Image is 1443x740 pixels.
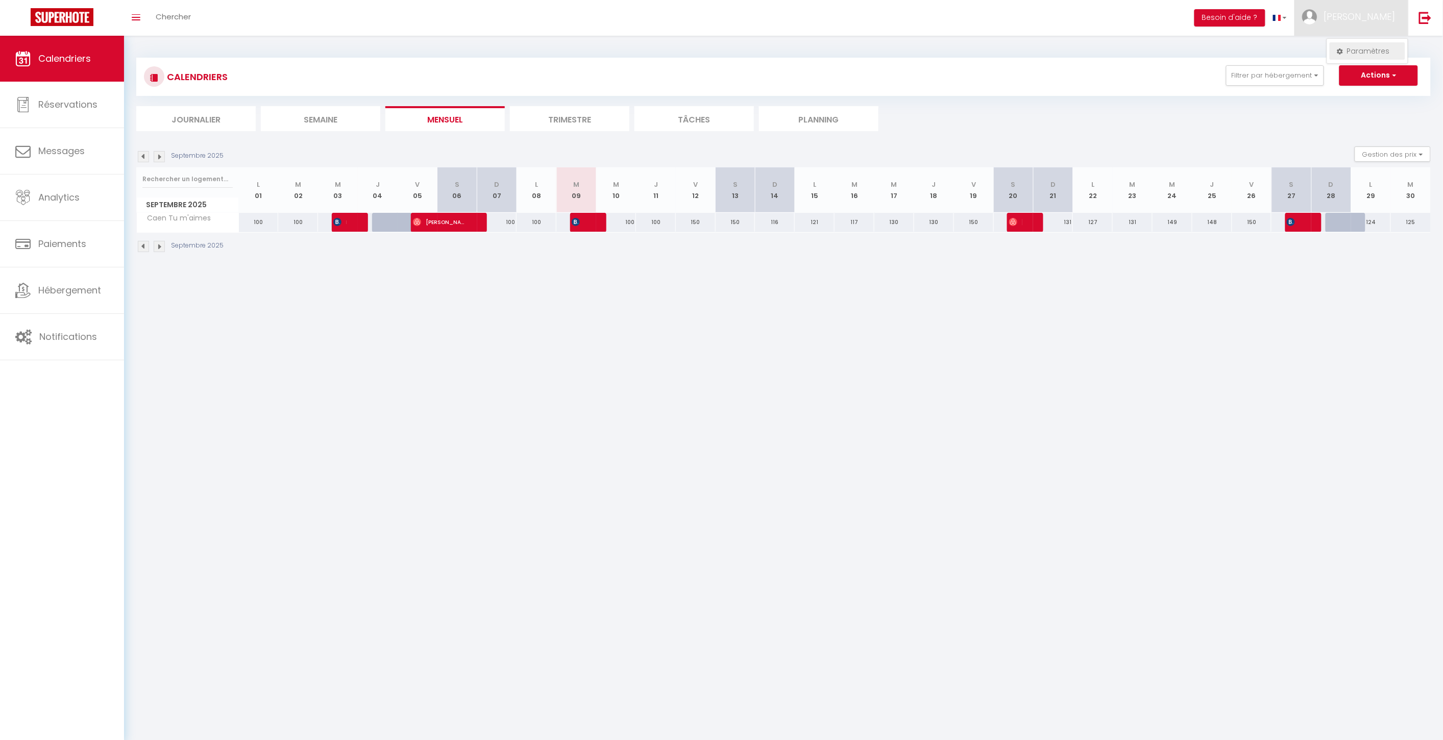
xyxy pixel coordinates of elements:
span: Chercher [156,11,191,22]
span: [PERSON_NAME] [1287,212,1300,232]
abbr: S [455,180,459,189]
button: Actions [1339,65,1418,86]
th: 16 [835,167,874,213]
div: 150 [716,213,755,232]
span: [PERSON_NAME] [572,212,585,232]
th: 27 [1271,167,1311,213]
th: 04 [358,167,398,213]
abbr: L [1091,180,1094,189]
button: Gestion des prix [1355,146,1431,162]
th: 10 [596,167,636,213]
div: 100 [278,213,318,232]
th: 18 [914,167,954,213]
button: Besoin d'aide ? [1194,9,1265,27]
th: 28 [1311,167,1351,213]
abbr: L [535,180,538,189]
h3: CALENDRIERS [164,65,228,88]
th: 03 [318,167,358,213]
th: 14 [755,167,795,213]
div: 116 [755,213,795,232]
th: 29 [1351,167,1391,213]
abbr: V [1250,180,1254,189]
li: Planning [759,106,878,131]
div: 150 [954,213,994,232]
div: 100 [636,213,676,232]
abbr: M [1408,180,1414,189]
th: 17 [874,167,914,213]
th: 20 [994,167,1034,213]
div: 121 [795,213,835,232]
th: 08 [517,167,556,213]
div: 127 [1073,213,1113,232]
li: Mensuel [385,106,505,131]
div: 100 [477,213,517,232]
th: 26 [1232,167,1272,213]
abbr: M [891,180,897,189]
span: Caen Tu m'aimes [138,213,214,224]
li: Semaine [261,106,380,131]
span: Messages [38,144,85,157]
abbr: D [1050,180,1056,189]
span: Réservations [38,98,97,111]
li: Tâches [634,106,754,131]
abbr: S [1011,180,1016,189]
th: 12 [676,167,716,213]
abbr: D [772,180,777,189]
span: [PERSON_NAME] [1324,10,1396,23]
th: 30 [1391,167,1431,213]
div: 131 [1113,213,1153,232]
p: Septembre 2025 [171,241,224,251]
th: 24 [1153,167,1192,213]
th: 15 [795,167,835,213]
p: Septembre 2025 [171,151,224,161]
li: Trimestre [510,106,629,131]
th: 05 [398,167,437,213]
li: Journalier [136,106,256,131]
abbr: M [851,180,858,189]
span: Septembre 2025 [137,198,238,212]
abbr: J [376,180,380,189]
th: 19 [954,167,994,213]
a: Paramètres [1330,42,1405,60]
th: 21 [1033,167,1073,213]
abbr: V [693,180,698,189]
abbr: D [1329,180,1334,189]
img: logout [1419,11,1432,24]
div: 150 [676,213,716,232]
abbr: D [494,180,499,189]
th: 25 [1192,167,1232,213]
div: 131 [1033,213,1073,232]
button: Filtrer par hébergement [1226,65,1324,86]
th: 07 [477,167,517,213]
abbr: M [295,180,301,189]
span: [PERSON_NAME] [1009,212,1022,232]
th: 09 [556,167,596,213]
abbr: M [335,180,341,189]
div: 100 [517,213,556,232]
div: 117 [835,213,874,232]
abbr: J [1210,180,1214,189]
abbr: L [813,180,816,189]
abbr: J [654,180,658,189]
abbr: S [733,180,738,189]
abbr: M [1169,180,1176,189]
th: 11 [636,167,676,213]
div: 148 [1192,213,1232,232]
div: 130 [914,213,954,232]
img: ... [1302,9,1317,24]
span: Analytics [38,191,80,204]
abbr: M [573,180,579,189]
span: Leriche Odran [333,212,347,232]
div: 149 [1153,213,1192,232]
abbr: J [932,180,936,189]
abbr: L [257,180,260,189]
abbr: M [1130,180,1136,189]
abbr: M [613,180,619,189]
span: Notifications [39,330,97,343]
div: 125 [1391,213,1431,232]
th: 13 [716,167,755,213]
th: 22 [1073,167,1113,213]
button: Ouvrir le widget de chat LiveChat [8,4,39,35]
abbr: V [971,180,976,189]
th: 23 [1113,167,1153,213]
